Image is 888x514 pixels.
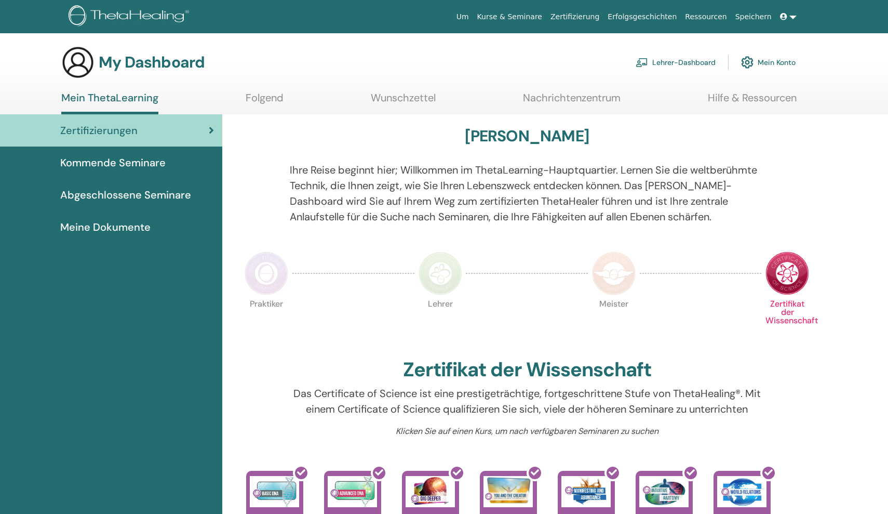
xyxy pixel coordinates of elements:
[639,476,689,507] img: Intuitive Anatomy
[636,51,716,74] a: Lehrer-Dashboard
[636,58,648,67] img: chalkboard-teacher.svg
[61,46,95,79] img: generic-user-icon.jpg
[403,358,651,382] h2: Zertifikat der Wissenschaft
[60,155,166,170] span: Kommende Seminare
[465,127,589,146] h3: [PERSON_NAME]
[245,252,288,295] img: Practitioner
[328,476,377,507] img: Advanced DNA
[290,425,764,438] p: Klicken Sie auf einen Kurs, um nach verfügbaren Seminaren zu suchen
[419,300,462,344] p: Lehrer
[246,91,284,112] a: Folgend
[99,53,205,72] h3: My Dashboard
[592,252,636,295] img: Master
[60,219,151,235] span: Meine Dokumente
[452,7,473,27] a: Um
[765,300,809,344] p: Zertifikat der Wissenschaft
[483,476,533,505] img: You and the Creator
[245,300,288,344] p: Praktiker
[406,476,455,507] img: Dig Deeper
[69,5,193,29] img: logo.png
[741,51,796,74] a: Mein Konto
[473,7,546,27] a: Kurse & Seminare
[603,7,681,27] a: Erfolgsgeschichten
[419,252,462,295] img: Instructor
[765,252,809,295] img: Certificate of Science
[60,187,191,203] span: Abgeschlossene Seminare
[60,123,138,138] span: Zertifizierungen
[523,91,621,112] a: Nachrichtenzentrum
[371,91,436,112] a: Wunschzettel
[592,300,636,344] p: Meister
[731,7,776,27] a: Speichern
[290,386,764,417] p: Das Certificate of Science ist eine prestigeträchtige, fortgeschrittene Stufe von ThetaHealing®. ...
[708,91,797,112] a: Hilfe & Ressourcen
[717,476,766,507] img: World Relations
[561,476,611,507] img: Manifesting and Abundance
[741,54,754,71] img: cog.svg
[290,162,764,225] p: Ihre Reise beginnt hier; Willkommen im ThetaLearning-Hauptquartier. Lernen Sie die weltberühmte T...
[546,7,603,27] a: Zertifizierung
[250,476,299,507] img: Basic DNA
[61,91,158,114] a: Mein ThetaLearning
[681,7,731,27] a: Ressourcen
